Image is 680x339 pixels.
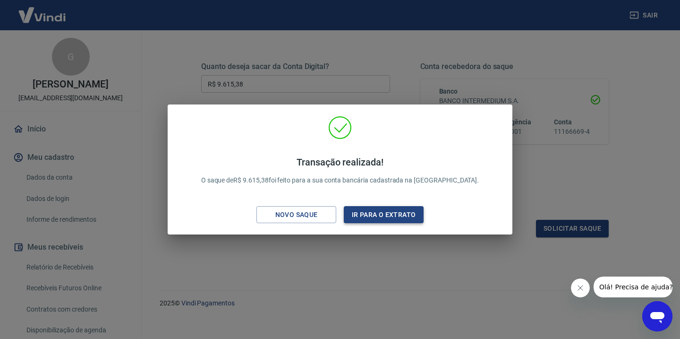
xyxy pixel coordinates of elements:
iframe: Fechar mensagem [571,278,590,297]
button: Ir para o extrato [344,206,424,224]
div: Novo saque [264,209,329,221]
p: O saque de R$ 9.615,38 foi feito para a sua conta bancária cadastrada na [GEOGRAPHIC_DATA]. [201,156,479,185]
iframe: Mensagem da empresa [594,277,672,297]
span: Olá! Precisa de ajuda? [6,7,79,14]
iframe: Botão para abrir a janela de mensagens [642,301,672,331]
button: Novo saque [256,206,336,224]
h4: Transação realizada! [201,156,479,168]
